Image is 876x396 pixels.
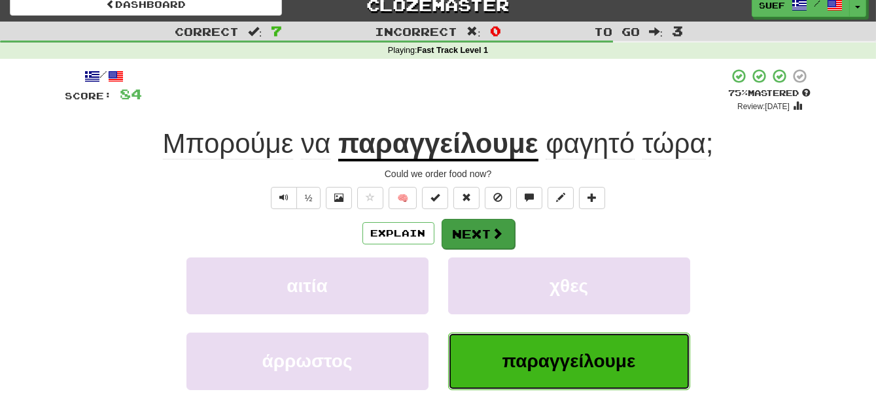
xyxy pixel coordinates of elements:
button: χθες [448,257,690,314]
button: ½ [296,187,321,209]
span: : [248,26,262,37]
button: Show image (alt+x) [326,187,352,209]
button: Discuss sentence (alt+u) [516,187,542,209]
button: άρρωστος [186,333,429,389]
span: χθες [550,276,588,296]
strong: Fast Track Level 1 [417,46,489,55]
span: ; [538,128,714,159]
button: Reset to 0% Mastered (alt+r) [453,187,480,209]
span: φαγητό [546,128,635,159]
span: να [301,128,330,159]
button: 🧠 [389,187,417,209]
button: αιτία [186,257,429,314]
button: Next [442,219,515,249]
span: 3 [672,23,683,39]
div: / [65,68,143,84]
button: παραγγείλουμε [448,333,690,389]
u: παραγγείλουμε [338,128,538,161]
span: Correct [175,25,239,38]
span: τώρα [642,128,706,159]
button: Explain [362,222,434,244]
span: 75 % [729,88,748,98]
span: παραγγείλουμε [502,351,636,371]
button: Set this sentence to 100% Mastered (alt+m) [422,187,448,209]
div: Text-to-speech controls [268,187,321,209]
span: άρρωστος [262,351,352,371]
button: Add to collection (alt+a) [579,187,605,209]
span: αιτία [287,276,327,296]
span: 84 [120,86,143,102]
span: : [466,26,481,37]
small: Review: [DATE] [737,102,790,111]
span: To go [594,25,640,38]
span: 0 [490,23,501,39]
div: Could we order food now? [65,167,811,180]
span: 7 [271,23,282,39]
span: Score: [65,90,113,101]
span: : [649,26,663,37]
div: Mastered [729,88,811,99]
span: Μπορούμε [163,128,294,159]
span: Incorrect [375,25,457,38]
button: Favorite sentence (alt+f) [357,187,383,209]
button: Edit sentence (alt+d) [548,187,574,209]
button: Play sentence audio (ctl+space) [271,187,297,209]
button: Ignore sentence (alt+i) [485,187,511,209]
